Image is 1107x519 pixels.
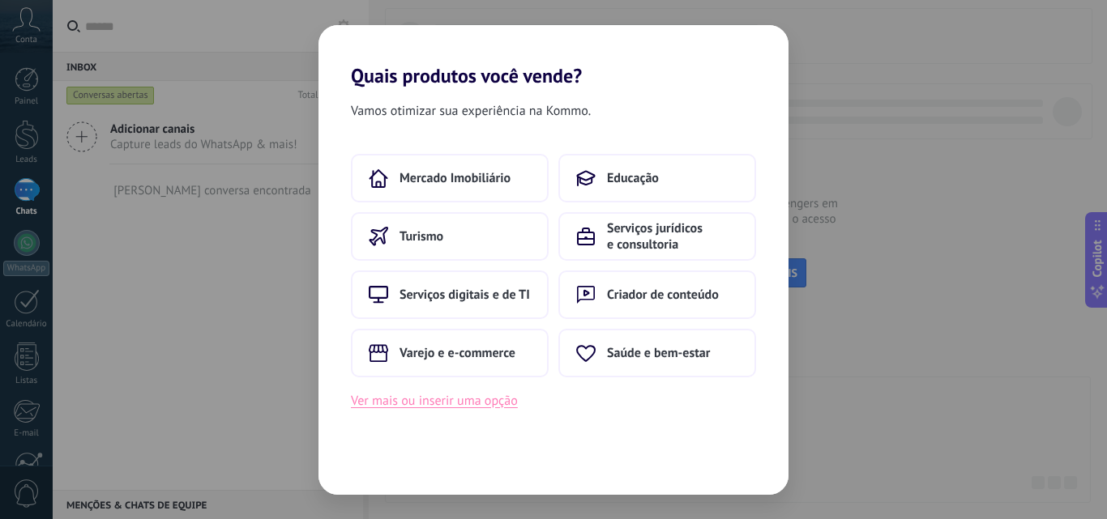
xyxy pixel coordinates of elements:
[400,170,511,186] span: Mercado Imobiliário
[351,154,549,202] button: Mercado Imobiliário
[558,329,756,377] button: Saúde e bem-estar
[351,329,549,377] button: Varejo e e-commerce
[351,390,518,411] button: Ver mais ou inserir uma opção
[351,270,549,319] button: Serviços digitais e de TI
[318,25,789,87] h2: Quais produtos você vende?
[558,270,756,319] button: Criador de conteúdo
[607,220,738,253] span: Serviços jurídicos e consultoria
[607,170,659,186] span: Educação
[607,287,719,303] span: Criador de conteúdo
[400,345,515,361] span: Varejo e e-commerce
[351,212,549,261] button: Turismo
[351,100,591,121] span: Vamos otimizar sua experiência na Kommo.
[400,287,530,303] span: Serviços digitais e de TI
[607,345,710,361] span: Saúde e bem-estar
[558,212,756,261] button: Serviços jurídicos e consultoria
[558,154,756,202] button: Educação
[400,228,443,245] span: Turismo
